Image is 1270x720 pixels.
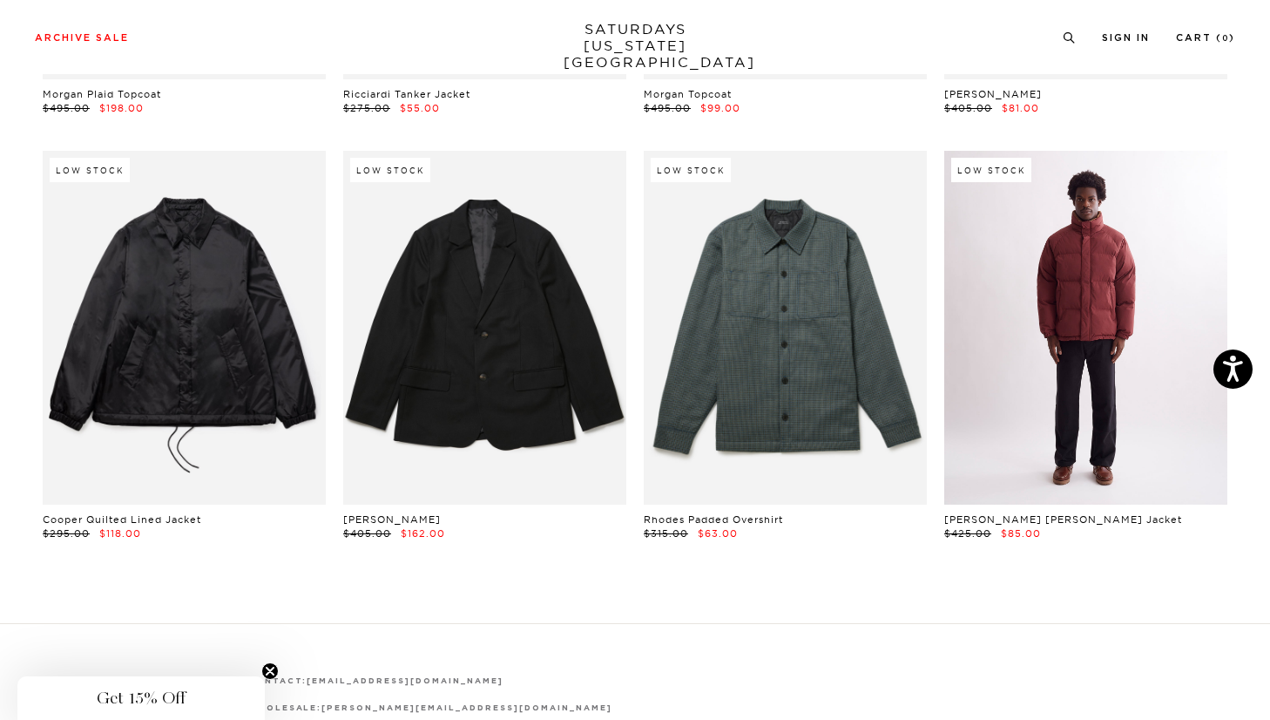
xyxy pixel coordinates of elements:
[248,677,307,685] strong: contact:
[49,676,93,685] a: Stores
[644,513,783,526] a: Rhodes Padded Overshirt
[99,527,141,540] span: $118.00
[343,88,470,100] a: Ricciardi Tanker Jacket
[307,676,503,685] a: [EMAIL_ADDRESS][DOMAIN_NAME]
[307,677,503,685] strong: [EMAIL_ADDRESS][DOMAIN_NAME]
[944,527,991,540] span: $425.00
[644,527,688,540] span: $315.00
[43,88,161,100] a: Morgan Plaid Topcoat
[343,102,390,114] span: $275.00
[343,527,391,540] span: $405.00
[1002,102,1039,114] span: $81.00
[43,527,90,540] span: $295.00
[951,158,1031,182] div: Low Stock
[43,513,201,526] a: Cooper Quilted Lined Jacket
[698,527,738,540] span: $63.00
[50,158,130,182] div: Low Stock
[17,676,265,720] div: Get 15% OffClose teaser
[350,158,430,182] div: Low Stock
[1176,33,1235,43] a: Cart (0)
[564,21,707,71] a: SATURDAYS[US_STATE][GEOGRAPHIC_DATA]
[400,102,440,114] span: $55.00
[97,688,186,709] span: Get 15% Off
[248,704,322,712] strong: wholesale:
[43,102,90,114] span: $495.00
[651,158,731,182] div: Low Stock
[401,527,445,540] span: $162.00
[944,88,1042,100] a: [PERSON_NAME]
[99,102,144,114] span: $198.00
[261,662,279,680] button: Close teaser
[944,102,992,114] span: $405.00
[321,703,611,712] a: [PERSON_NAME][EMAIL_ADDRESS][DOMAIN_NAME]
[1001,527,1041,540] span: $85.00
[343,513,441,526] a: [PERSON_NAME]
[700,102,740,114] span: $99.00
[944,513,1182,526] a: [PERSON_NAME] [PERSON_NAME] Jacket
[35,33,129,43] a: Archive Sale
[1102,33,1150,43] a: Sign In
[1222,35,1229,43] small: 0
[644,102,691,114] span: $495.00
[321,704,611,712] strong: [PERSON_NAME][EMAIL_ADDRESS][DOMAIN_NAME]
[644,88,732,100] a: Morgan Topcoat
